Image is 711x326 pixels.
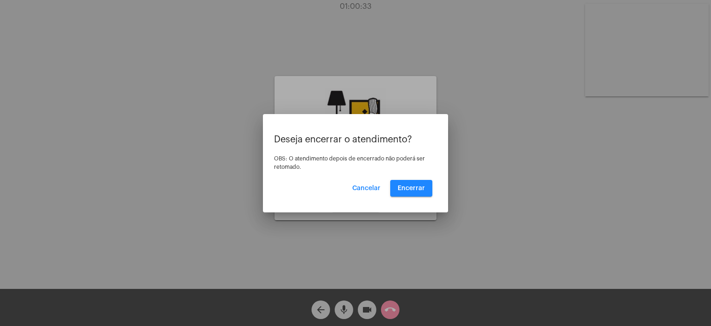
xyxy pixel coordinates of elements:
[390,180,432,197] button: Encerrar
[274,134,437,145] p: Deseja encerrar o atendimento?
[274,156,425,170] span: OBS: O atendimento depois de encerrado não poderá ser retomado.
[352,185,380,192] span: Cancelar
[398,185,425,192] span: Encerrar
[345,180,388,197] button: Cancelar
